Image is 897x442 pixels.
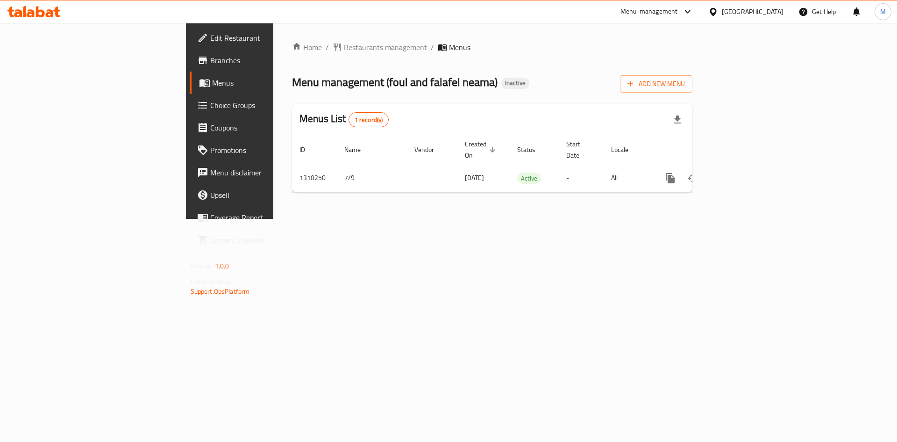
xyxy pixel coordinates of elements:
[190,94,336,116] a: Choice Groups
[191,260,214,272] span: Version:
[344,144,373,155] span: Name
[880,7,886,17] span: M
[344,42,427,53] span: Restaurants management
[190,161,336,184] a: Menu disclaimer
[349,116,389,124] span: 1 record(s)
[559,164,604,192] td: -
[190,184,336,206] a: Upsell
[349,112,389,127] div: Total records count
[190,229,336,251] a: Grocery Checklist
[337,164,407,192] td: 7/9
[299,144,317,155] span: ID
[501,79,529,87] span: Inactive
[299,112,389,127] h2: Menus List
[210,145,328,156] span: Promotions
[210,167,328,178] span: Menu disclaimer
[190,139,336,161] a: Promotions
[465,172,484,184] span: [DATE]
[292,136,756,193] table: enhanced table
[652,136,756,164] th: Actions
[210,189,328,201] span: Upsell
[604,164,652,192] td: All
[210,212,328,223] span: Coverage Report
[292,42,692,53] nav: breadcrumb
[449,42,470,53] span: Menus
[190,206,336,229] a: Coverage Report
[501,78,529,89] div: Inactive
[659,167,682,189] button: more
[215,260,229,272] span: 1.0.0
[682,167,704,189] button: Change Status
[190,49,336,72] a: Branches
[191,285,250,297] a: Support.OpsPlatform
[517,173,541,184] span: Active
[627,78,685,90] span: Add New Menu
[190,27,336,49] a: Edit Restaurant
[611,144,641,155] span: Locale
[722,7,783,17] div: [GEOGRAPHIC_DATA]
[620,6,678,17] div: Menu-management
[465,138,498,161] span: Created On
[210,100,328,111] span: Choice Groups
[620,75,692,93] button: Add New Menu
[190,72,336,94] a: Menus
[210,234,328,246] span: Grocery Checklist
[210,55,328,66] span: Branches
[566,138,592,161] span: Start Date
[431,42,434,53] li: /
[517,144,548,155] span: Status
[517,173,541,184] div: Active
[666,109,689,131] div: Export file
[210,32,328,43] span: Edit Restaurant
[333,42,427,53] a: Restaurants management
[414,144,446,155] span: Vendor
[212,77,328,88] span: Menus
[190,116,336,139] a: Coupons
[292,72,498,93] span: Menu management ( foul and falafel neama )
[210,122,328,133] span: Coupons
[191,276,234,288] span: Get support on:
